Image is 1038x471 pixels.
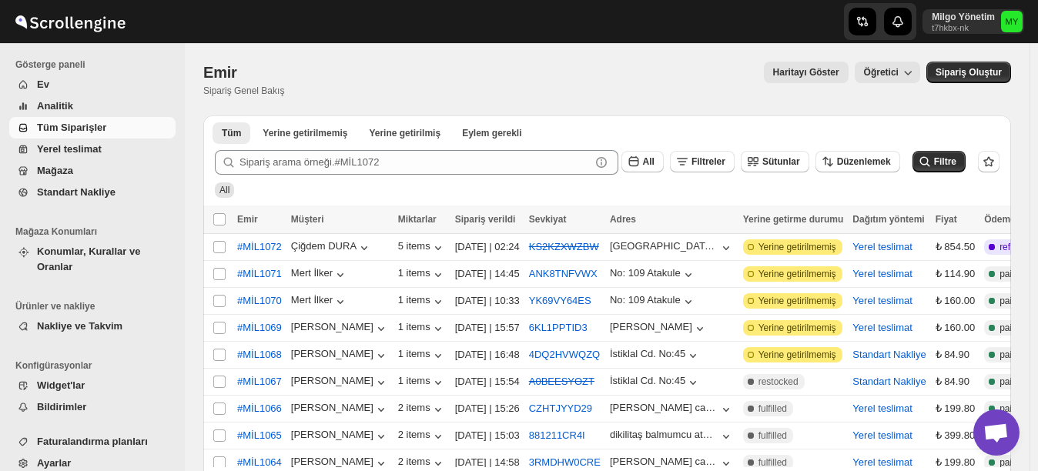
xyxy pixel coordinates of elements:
[360,122,450,144] button: Fulfilled
[1001,11,1023,32] span: Milgo Yönetim
[219,185,229,195] span: All
[398,240,446,256] button: 5 items
[610,348,685,359] div: İstiklal Cd. No:45
[934,156,956,167] span: Filtre
[462,127,521,139] span: Eylem gerekli
[37,165,73,176] span: Mağaza
[237,428,282,443] span: #MİL1065
[610,321,708,336] button: [PERSON_NAME]
[529,295,591,306] button: YK69VY64ES
[228,316,291,340] button: #MİL1069
[999,241,1036,253] span: refunded
[610,321,692,332] div: [PERSON_NAME]
[529,268,598,279] button: ANK8TNFVWX
[529,403,592,414] button: CZHTJYYD29
[203,85,284,97] p: Sipariş Genel Bakış
[815,151,900,172] button: Düzenlemek
[852,241,912,252] button: Yerel teslimat
[37,246,140,272] span: Konumlar, Kurallar ve Oranlar
[398,402,446,417] button: 2 items
[773,66,839,78] span: Haritayı Göster
[15,300,177,312] span: Ürünler ve nakliye
[398,348,446,363] div: 1 items
[610,456,734,471] button: [PERSON_NAME] caddesi no 79 ulus
[263,127,347,139] span: Yerine getirilmemiş
[228,235,291,259] button: #MİL1072
[37,320,122,332] span: Nakliye ve Takvim
[852,456,912,468] button: Yerel teslimat
[912,151,966,172] button: Filtre
[291,321,389,336] button: [PERSON_NAME]
[291,429,389,444] button: [PERSON_NAME]
[932,23,995,32] p: t7hkbx-nk
[228,342,291,367] button: #MİL1068
[398,375,446,390] button: 1 items
[529,241,599,252] s: KS2KZXWZBW
[852,429,912,441] button: Yerel teslimat
[610,267,696,282] button: No: 109 Atakule
[398,294,446,309] div: 1 items
[398,321,446,336] button: 1 items
[228,396,291,421] button: #MİL1066
[455,266,520,282] div: [DATE] | 14:45
[237,401,282,416] span: #MİL1066
[758,268,836,280] span: Yerine getirilmemiş
[9,375,176,396] button: Widget'lar
[213,122,250,144] button: All
[973,409,1020,456] div: Açık sohbet
[9,95,176,117] button: Analitik
[37,457,71,469] span: Ayarlar
[9,396,176,418] button: Bildirimler
[529,456,601,468] button: 3RMDHW0CRE
[228,262,291,286] button: #MİL1071
[291,267,348,282] button: Mert İlker
[610,294,681,306] div: No: 109 Atakule
[37,122,106,133] span: Tüm Siparişler
[37,100,73,112] span: Analitik
[610,402,734,417] button: [PERSON_NAME] caddesi no 79 ulus
[936,401,975,416] div: ₺ 199.80
[691,156,725,167] span: Filtreler
[228,369,291,394] button: #MİL1067
[852,403,912,414] button: Yerel teslimat
[936,266,975,282] div: ₺ 114.90
[237,320,282,336] span: #MİL1069
[37,436,148,447] span: Faturalandırma planları
[291,240,372,256] button: Çiğdem DURA
[37,186,116,198] span: Standart Nakliye
[455,374,520,389] div: [DATE] | 15:54
[228,423,291,448] button: #MİL1065
[253,122,357,144] button: Unfulfilled
[529,376,594,387] button: A0BEESYOZT
[864,67,899,78] span: Öğretici
[758,429,787,442] span: fulfilled
[37,379,85,391] span: Widget'lar
[643,156,655,167] span: All
[453,122,531,144] button: ActionNeeded
[936,66,1002,78] span: Sipariş Oluştur
[529,214,567,225] span: Sevkiyat
[743,214,844,225] span: Yerine getirme durumu
[936,320,975,336] div: ₺ 160.00
[610,402,718,413] div: [PERSON_NAME] caddesi no 79 ulus
[398,456,446,471] button: 2 items
[398,429,446,444] div: 2 items
[758,322,836,334] span: Yerine getirilmemiş
[291,375,389,390] button: [PERSON_NAME]
[610,348,701,363] button: İstiklal Cd. No:45
[852,322,912,333] button: Yerel teslimat
[9,316,176,337] button: Nakliye ve Takvim
[455,293,520,309] div: [DATE] | 10:33
[237,455,282,470] span: #MİL1064
[37,401,86,413] span: Bildirimler
[237,214,258,225] span: Emir
[852,349,926,360] button: Standart Nakliye
[237,293,282,309] span: #MİL1070
[758,349,836,361] span: Yerine getirilmemiş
